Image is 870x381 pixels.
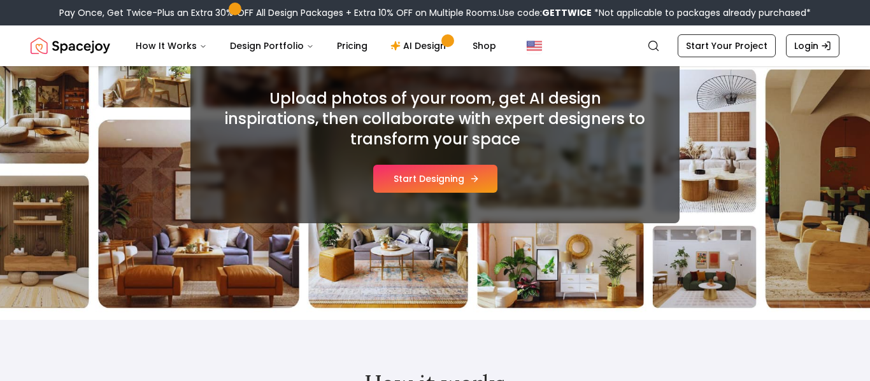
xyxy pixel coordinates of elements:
img: Spacejoy Logo [31,33,110,59]
a: AI Design [380,33,460,59]
nav: Main [125,33,506,59]
h2: Upload photos of your room, get AI design inspirations, then collaborate with expert designers to... [221,88,649,149]
a: Login [786,34,839,57]
button: Start Designing [373,165,497,193]
nav: Global [31,25,839,66]
span: *Not applicable to packages already purchased* [592,6,811,19]
a: Shop [462,33,506,59]
a: Start Your Project [678,34,776,57]
a: Pricing [327,33,378,59]
b: GETTWICE [542,6,592,19]
button: How It Works [125,33,217,59]
button: Design Portfolio [220,33,324,59]
a: Spacejoy [31,33,110,59]
div: Pay Once, Get Twice-Plus an Extra 30% OFF All Design Packages + Extra 10% OFF on Multiple Rooms. [59,6,811,19]
img: United States [527,38,542,53]
span: Use code: [499,6,592,19]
